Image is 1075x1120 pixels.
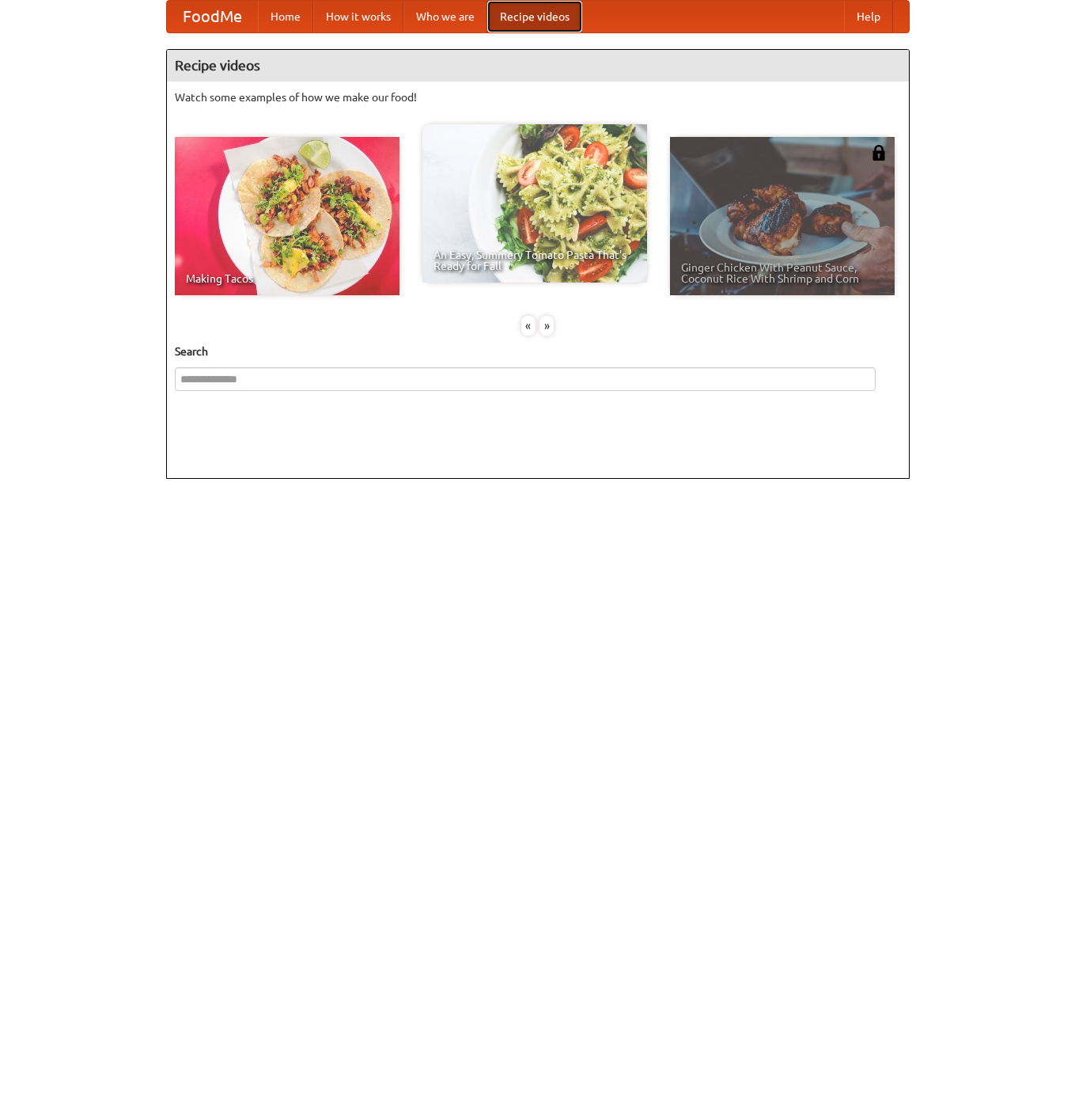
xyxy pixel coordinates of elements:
a: Who we are [403,1,487,32]
div: « [521,316,536,336]
a: Help [844,1,893,32]
div: » [539,316,554,336]
p: Watch some examples of how we make our food! [175,89,901,105]
a: Home [258,1,313,32]
a: How it works [313,1,403,32]
span: An Easy, Summery Tomato Pasta That's Ready for Fall [433,249,636,271]
a: Making Tacos [175,137,399,295]
a: An Easy, Summery Tomato Pasta That's Ready for Fall [422,124,647,283]
img: 483408.png [871,145,887,161]
h4: Recipe videos [167,50,909,82]
span: Making Tacos [186,273,388,284]
a: FoodMe [167,1,258,32]
h5: Search [175,344,901,359]
a: Recipe videos [487,1,582,32]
